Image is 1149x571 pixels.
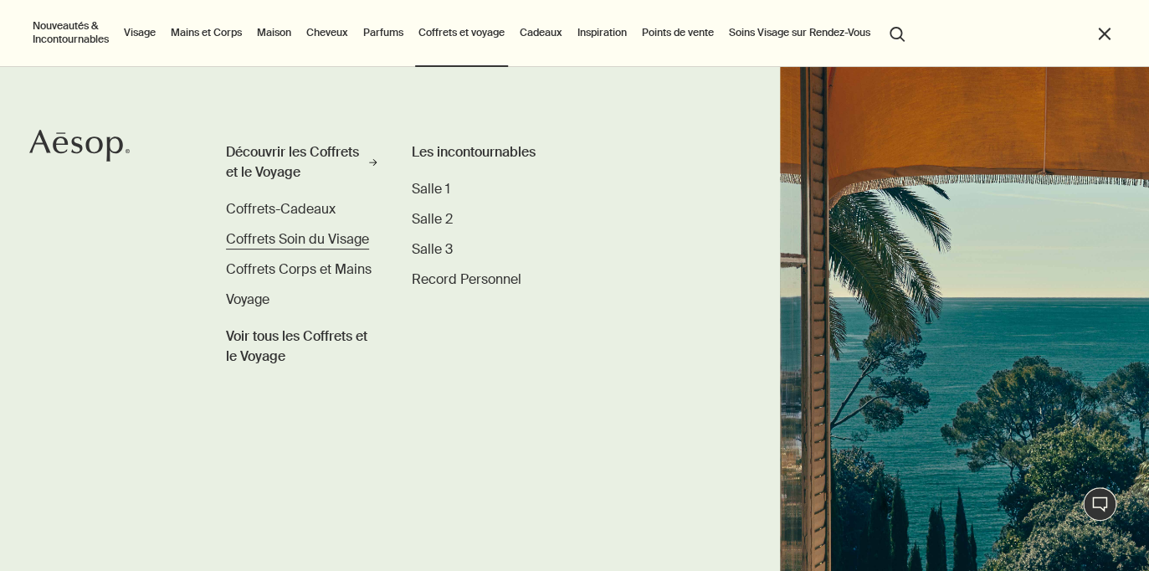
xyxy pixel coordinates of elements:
span: Salle 2 [412,210,453,228]
span: Coffrets Soin du Visage [226,230,369,248]
svg: Aesop [29,129,130,162]
a: Visage [121,23,159,43]
a: Mains et Corps [167,23,245,43]
a: Cheveux [303,23,351,43]
span: Coffrets Corps et Mains [226,260,372,278]
div: Découvrir les Coffrets et le Voyage [226,142,365,183]
button: Nouveautés & Incontournables [29,16,112,49]
a: Record Personnel [412,270,521,290]
a: Coffrets-Cadeaux [226,199,336,219]
span: Voir tous les Coffrets et le Voyage [226,327,377,367]
a: Salle 2 [412,209,453,229]
button: Lancer une recherche [882,17,912,49]
div: Les incontournables [412,142,596,162]
span: Salle 3 [412,240,453,258]
a: Soins Visage sur Rendez-Vous [726,23,874,43]
button: Fermer le menu [1095,24,1114,44]
a: Aesop [29,129,130,167]
a: Coffrets Corps et Mains [226,260,372,280]
span: Voyage [226,291,269,308]
a: Maison [254,23,295,43]
a: Cadeaux [516,23,566,43]
a: Voir tous les Coffrets et le Voyage [226,320,377,367]
button: Points de vente [639,23,717,43]
span: Record Personnel [412,270,521,288]
a: Salle 1 [412,179,450,199]
a: Inspiration [574,23,630,43]
a: Coffrets Soin du Visage [226,229,369,249]
span: Salle 1 [412,180,450,198]
a: Voyage [226,290,269,310]
a: Parfums [360,23,407,43]
a: Salle 3 [412,239,453,260]
span: Coffrets-Cadeaux [226,200,336,218]
img: Ocean scenery viewed from open shutter windows. [780,67,1149,571]
button: Chat en direct [1083,487,1116,521]
a: Découvrir les Coffrets et le Voyage [226,142,377,189]
a: Coffrets et voyage [415,23,508,43]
